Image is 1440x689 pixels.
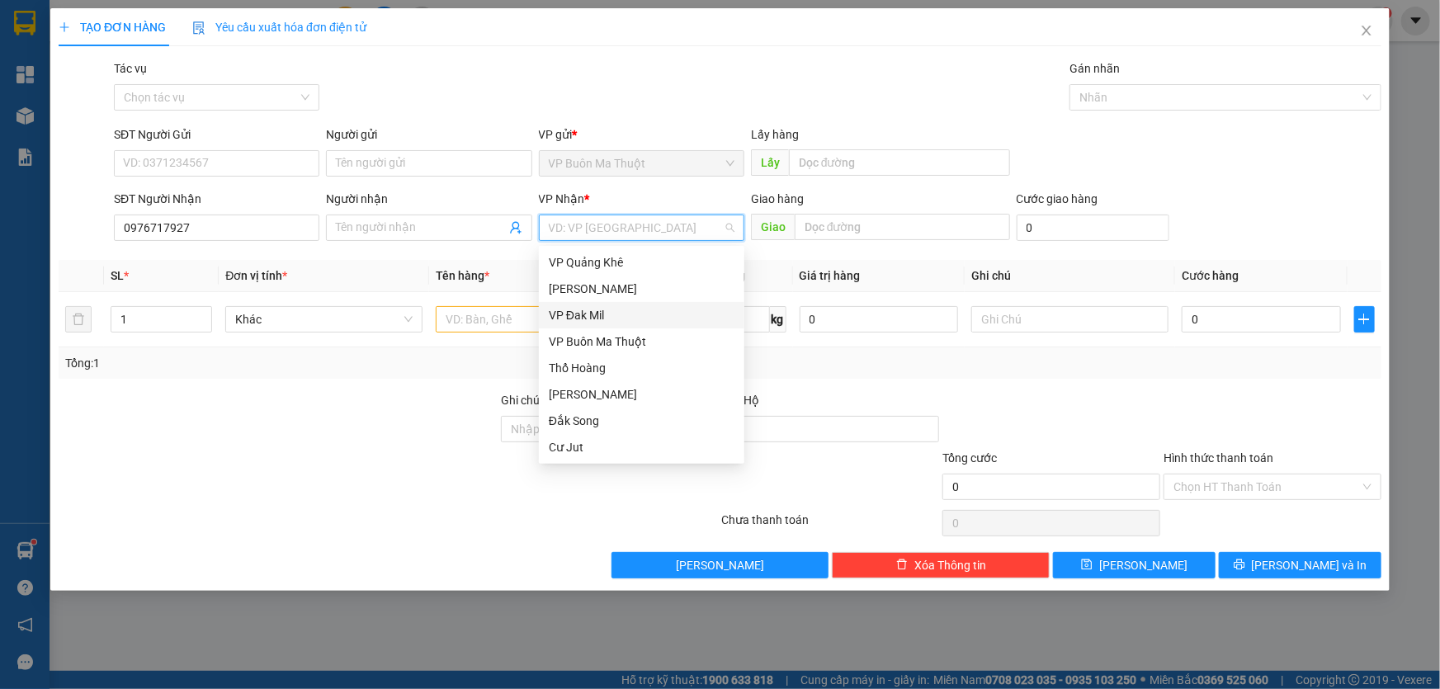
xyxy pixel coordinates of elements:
[539,249,744,276] div: VP Quảng Khê
[1053,552,1216,578] button: save[PERSON_NAME]
[1099,556,1187,574] span: [PERSON_NAME]
[59,21,166,34] span: TẠO ĐƠN HÀNG
[1017,215,1169,241] input: Cước giao hàng
[326,125,531,144] div: Người gửi
[235,307,413,332] span: Khác
[832,552,1050,578] button: deleteXóa Thông tin
[501,394,592,407] label: Ghi chú đơn hàng
[549,253,734,271] div: VP Quảng Khê
[65,354,556,372] div: Tổng: 1
[1355,313,1374,326] span: plus
[795,214,1010,240] input: Dọc đường
[111,269,124,282] span: SL
[539,125,744,144] div: VP gửi
[539,328,744,355] div: VP Buôn Ma Thuột
[436,269,489,282] span: Tên hàng
[549,359,734,377] div: Thổ Hoàng
[539,381,744,408] div: Đắk Ghềnh
[800,269,861,282] span: Giá trị hàng
[611,552,829,578] button: [PERSON_NAME]
[1182,269,1239,282] span: Cước hàng
[539,276,744,302] div: Gia Nghĩa
[1219,552,1381,578] button: printer[PERSON_NAME] và In
[539,192,585,205] span: VP Nhận
[1343,8,1390,54] button: Close
[1081,559,1093,572] span: save
[539,408,744,434] div: Đắk Song
[1069,62,1120,75] label: Gán nhãn
[751,214,795,240] span: Giao
[114,190,319,208] div: SĐT Người Nhận
[549,151,734,176] span: VP Buôn Ma Thuột
[942,451,997,465] span: Tổng cước
[965,260,1175,292] th: Ghi chú
[59,21,70,33] span: plus
[225,269,287,282] span: Đơn vị tính
[1354,306,1375,333] button: plus
[789,149,1010,176] input: Dọc đường
[1360,24,1373,37] span: close
[549,412,734,430] div: Đắk Song
[549,333,734,351] div: VP Buôn Ma Thuột
[1234,559,1245,572] span: printer
[539,434,744,460] div: Cư Jut
[751,192,804,205] span: Giao hàng
[971,306,1169,333] input: Ghi Chú
[65,306,92,333] button: delete
[896,559,908,572] span: delete
[192,21,366,34] span: Yêu cầu xuất hóa đơn điện tử
[436,306,633,333] input: VD: Bàn, Ghế
[720,511,942,540] div: Chưa thanh toán
[1017,192,1098,205] label: Cước giao hàng
[326,190,531,208] div: Người nhận
[192,21,205,35] img: icon
[539,302,744,328] div: VP Đak Mil
[676,556,764,574] span: [PERSON_NAME]
[549,280,734,298] div: [PERSON_NAME]
[549,438,734,456] div: Cư Jut
[770,306,786,333] span: kg
[509,221,522,234] span: user-add
[914,556,986,574] span: Xóa Thông tin
[549,306,734,324] div: VP Đak Mil
[1164,451,1273,465] label: Hình thức thanh toán
[114,62,147,75] label: Tác vụ
[751,128,799,141] span: Lấy hàng
[501,416,719,442] input: Ghi chú đơn hàng
[751,149,789,176] span: Lấy
[1252,556,1367,574] span: [PERSON_NAME] và In
[549,385,734,403] div: [PERSON_NAME]
[539,355,744,381] div: Thổ Hoàng
[800,306,959,333] input: 0
[114,125,319,144] div: SĐT Người Gửi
